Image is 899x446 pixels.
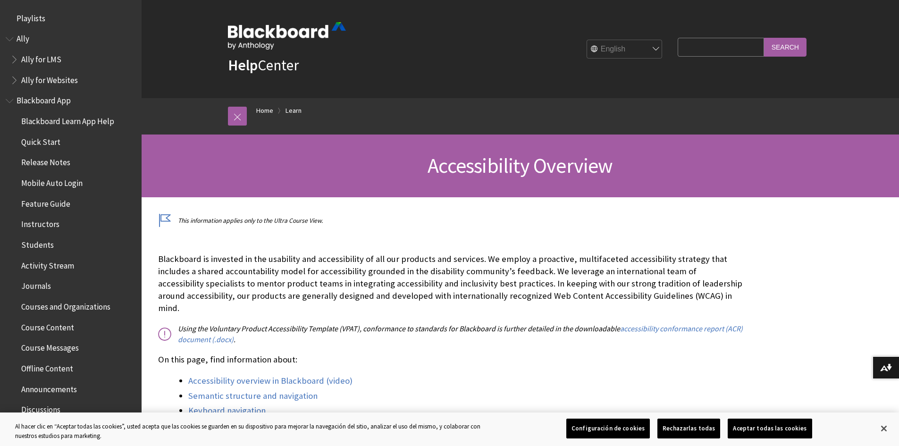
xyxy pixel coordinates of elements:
[566,419,650,438] button: Configuración de cookies
[657,419,720,438] button: Rechazarlas todas
[874,418,894,439] button: Cerrar
[21,155,70,168] span: Release Notes
[188,375,353,387] a: Accessibility overview in Blackboard (video)
[178,324,743,344] a: accessibility conformance report (ACR) document (.docx)
[6,10,136,26] nav: Book outline for Playlists
[15,422,495,440] div: Al hacer clic en “Aceptar todas las cookies”, usted acepta que las cookies se guarden en su dispo...
[17,93,71,106] span: Blackboard App
[21,320,74,332] span: Course Content
[17,10,45,23] span: Playlists
[587,40,663,59] select: Site Language Selector
[21,340,79,353] span: Course Messages
[256,105,273,117] a: Home
[188,405,266,416] a: Keyboard navigation
[21,72,78,85] span: Ally for Websites
[158,253,743,315] p: Blackboard is invested in the usability and accessibility of all our products and services. We em...
[728,419,812,438] button: Aceptar todas las cookies
[21,217,59,229] span: Instructors
[764,38,807,56] input: Search
[21,113,114,126] span: Blackboard Learn App Help
[21,51,61,64] span: Ally for LMS
[17,31,29,44] span: Ally
[228,22,346,50] img: Blackboard by Anthology
[21,299,110,311] span: Courses and Organizations
[158,216,743,225] p: This information applies only to the Ultra Course View.
[21,258,74,270] span: Activity Stream
[228,56,299,75] a: HelpCenter
[158,353,743,366] p: On this page, find information about:
[21,196,70,209] span: Feature Guide
[286,105,302,117] a: Learn
[21,381,77,394] span: Announcements
[158,323,743,345] p: Using the Voluntary Product Accessibility Template (VPAT), conformance to standards for Blackboar...
[21,237,54,250] span: Students
[188,390,318,402] a: Semantic structure and navigation
[428,152,613,178] span: Accessibility Overview
[6,31,136,88] nav: Book outline for Anthology Ally Help
[21,134,60,147] span: Quick Start
[228,56,258,75] strong: Help
[21,402,60,414] span: Discussions
[21,278,51,291] span: Journals
[21,175,83,188] span: Mobile Auto Login
[21,361,73,373] span: Offline Content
